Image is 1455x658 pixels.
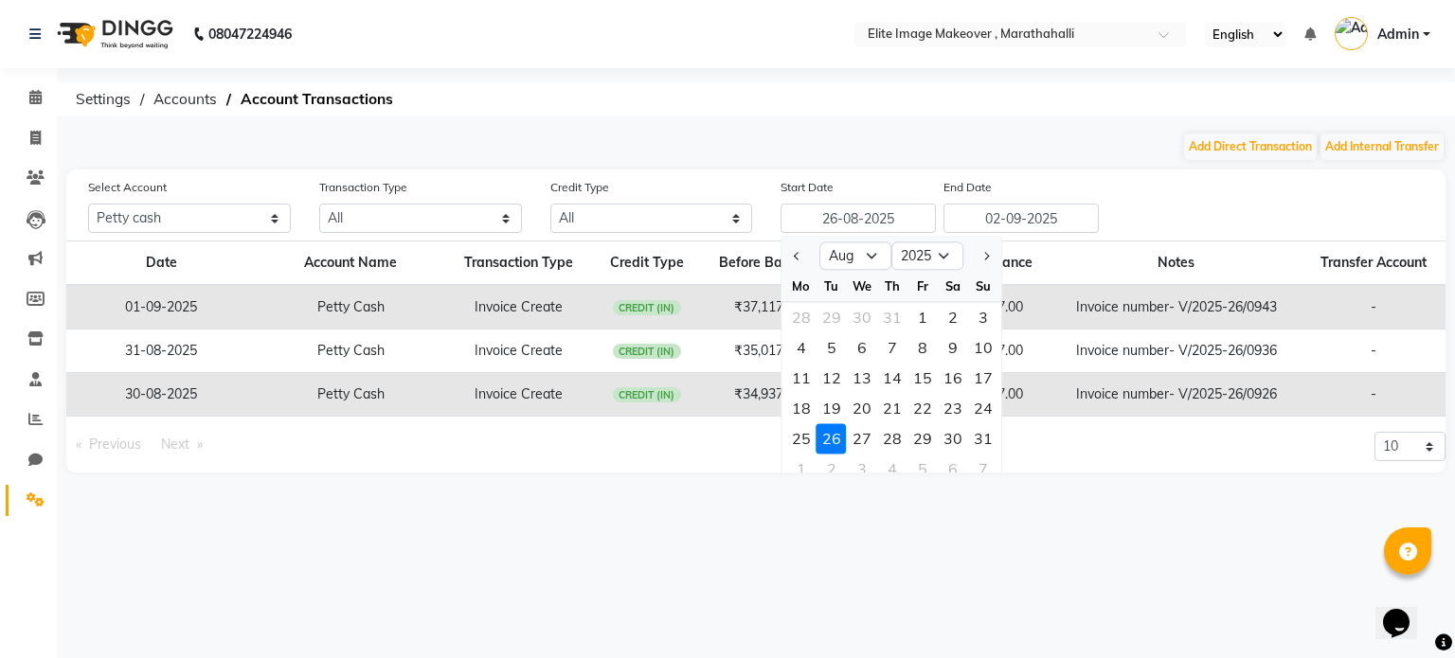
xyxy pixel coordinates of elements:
[66,432,742,457] nav: Pagination
[701,329,835,373] td: ₹35,017.00
[786,423,817,453] div: Monday, August 25, 2025
[1302,241,1446,286] th: Transfer Account
[877,423,907,453] div: Thursday, August 28, 2025
[445,373,593,417] td: Invoice Create
[786,393,817,423] div: Monday, August 18, 2025
[1320,133,1444,160] button: Add Internal Transfer
[847,363,877,393] div: Wednesday, August 13, 2025
[892,242,964,271] select: Select year
[968,363,998,393] div: Sunday, August 17, 2025
[978,240,994,271] button: Next month
[907,271,938,301] div: Fr
[701,373,835,417] td: ₹34,937.00
[938,332,968,363] div: Saturday, August 9, 2025
[781,179,834,196] label: Start Date
[938,393,968,423] div: 23
[877,393,907,423] div: Thursday, August 21, 2025
[847,393,877,423] div: Wednesday, August 20, 2025
[907,332,938,363] div: 8
[968,332,998,363] div: Sunday, August 10, 2025
[907,393,938,423] div: Friday, August 22, 2025
[877,453,907,484] div: 4
[208,8,292,61] b: 08047224946
[1051,329,1301,373] td: Invoice number- V/2025-26/0936
[161,436,189,453] span: Next
[847,302,877,332] div: 30
[877,393,907,423] div: 21
[907,302,938,332] div: Friday, August 1, 2025
[968,271,998,301] div: Su
[613,344,681,359] span: CREDIT (IN)
[1375,582,1436,639] iframe: chat widget
[786,453,817,484] div: 1
[817,363,847,393] div: 12
[877,363,907,393] div: 14
[938,271,968,301] div: Sa
[968,302,998,332] div: 3
[613,387,681,402] span: CREDIT (IN)
[781,204,936,233] input: Start Date
[938,363,968,393] div: Saturday, August 16, 2025
[907,393,938,423] div: 22
[938,453,968,484] div: Saturday, September 6, 2025
[943,204,1099,233] input: End Date
[1051,373,1301,417] td: Invoice number- V/2025-26/0926
[817,302,847,332] div: Tuesday, July 29, 2025
[613,300,681,315] span: CREDIT (IN)
[907,423,938,453] div: Friday, August 29, 2025
[943,179,992,196] label: End Date
[847,423,877,453] div: Wednesday, August 27, 2025
[786,332,817,363] div: Monday, August 4, 2025
[445,329,593,373] td: Invoice Create
[786,363,817,393] div: Monday, August 11, 2025
[786,393,817,423] div: 18
[938,363,968,393] div: 16
[820,242,892,271] select: Select month
[786,332,817,363] div: 4
[1051,285,1301,329] td: Invoice number- V/2025-26/0943
[907,363,938,393] div: Friday, August 15, 2025
[968,332,998,363] div: 10
[968,423,998,453] div: 31
[445,285,593,329] td: Invoice Create
[550,179,609,196] label: Credit Type
[593,241,701,286] th: Credit Type
[847,302,877,332] div: Wednesday, July 30, 2025
[938,393,968,423] div: Saturday, August 23, 2025
[817,453,847,484] div: Tuesday, September 2, 2025
[968,453,998,484] div: Sunday, September 7, 2025
[786,271,817,301] div: Mo
[847,453,877,484] div: Wednesday, September 3, 2025
[938,423,968,453] div: 30
[877,423,907,453] div: 28
[938,332,968,363] div: 9
[256,329,445,373] td: Petty Cash
[847,453,877,484] div: 3
[786,453,817,484] div: Monday, September 1, 2025
[907,302,938,332] div: 1
[968,302,998,332] div: Sunday, August 3, 2025
[256,241,445,286] th: Account Name
[817,453,847,484] div: 2
[877,363,907,393] div: Thursday, August 14, 2025
[907,423,938,453] div: 29
[847,332,877,363] div: 6
[1051,241,1301,286] th: Notes
[968,363,998,393] div: 17
[1302,329,1446,373] td: -
[817,302,847,332] div: 29
[847,423,877,453] div: 27
[1335,17,1368,50] img: Admin
[144,82,226,116] span: Accounts
[786,363,817,393] div: 11
[817,271,847,301] div: Tu
[877,332,907,363] div: 7
[877,302,907,332] div: Thursday, July 31, 2025
[701,285,835,329] td: ₹37,117.00
[907,332,938,363] div: Friday, August 8, 2025
[66,285,256,329] td: 01-09-2025
[817,332,847,363] div: Tuesday, August 5, 2025
[319,179,407,196] label: Transaction Type
[968,393,998,423] div: Sunday, August 24, 2025
[66,241,256,286] th: Date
